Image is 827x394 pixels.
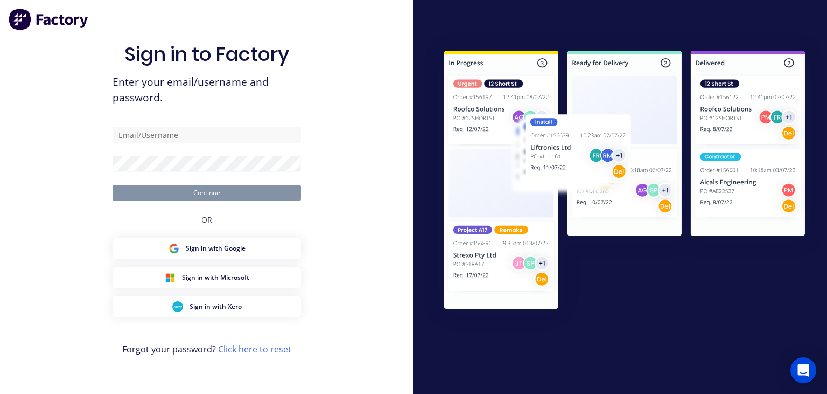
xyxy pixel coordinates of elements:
span: Forgot your password? [122,343,291,356]
button: Xero Sign inSign in with Xero [113,296,301,317]
span: Sign in with Google [186,244,246,253]
input: Email/Username [113,127,301,143]
button: Continue [113,185,301,201]
img: Microsoft Sign in [165,272,176,283]
img: Xero Sign in [172,301,183,312]
span: Sign in with Microsoft [182,273,249,282]
img: Factory [9,9,89,30]
img: Sign in [422,31,827,333]
div: OR [201,201,212,238]
button: Microsoft Sign inSign in with Microsoft [113,267,301,288]
h1: Sign in to Factory [124,43,289,66]
span: Sign in with Xero [190,302,242,312]
span: Enter your email/username and password. [113,74,301,106]
a: Click here to reset [218,343,291,355]
img: Google Sign in [169,243,179,254]
div: Open Intercom Messenger [790,357,816,383]
button: Google Sign inSign in with Google [113,238,301,259]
